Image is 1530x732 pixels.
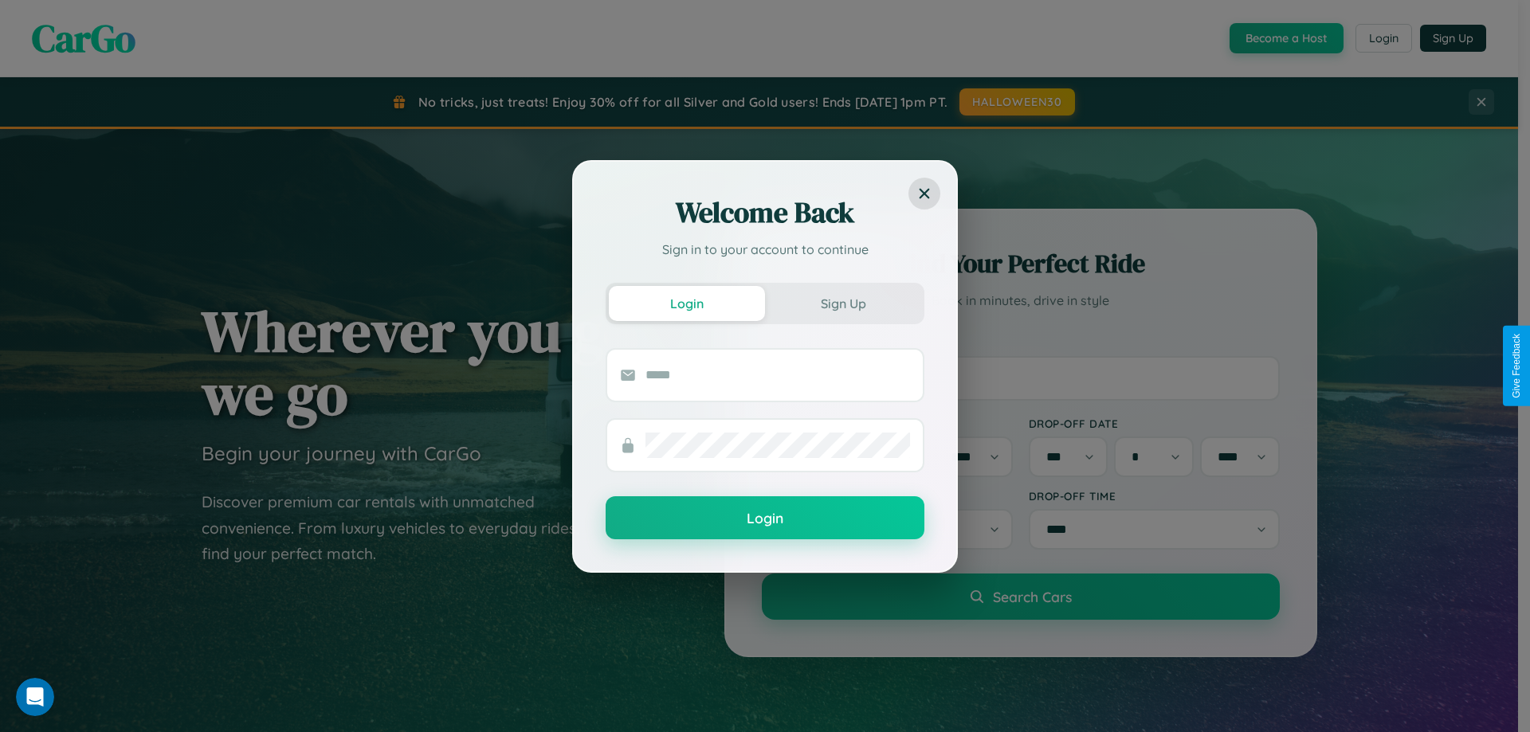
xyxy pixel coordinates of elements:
[606,496,924,539] button: Login
[765,286,921,321] button: Sign Up
[606,240,924,259] p: Sign in to your account to continue
[16,678,54,716] iframe: Intercom live chat
[606,194,924,232] h2: Welcome Back
[1511,334,1522,398] div: Give Feedback
[609,286,765,321] button: Login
